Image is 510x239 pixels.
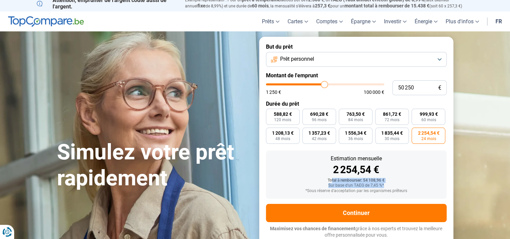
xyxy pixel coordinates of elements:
[308,131,330,135] span: 1 357,23 €
[271,156,441,161] div: Estimation mensuelle
[283,11,312,31] a: Cartes
[252,3,269,8] span: 60 mois
[385,137,399,141] span: 30 mois
[258,11,283,31] a: Prêts
[198,3,206,8] span: fixe
[266,204,447,222] button: Continuer
[270,226,355,231] span: Maximisez vos chances de financement
[438,85,441,91] span: €
[421,118,436,122] span: 60 mois
[344,3,429,8] span: montant total à rembourser de 15.438 €
[274,112,292,116] span: 588,82 €
[345,131,366,135] span: 1 556,34 €
[310,112,328,116] span: 690,28 €
[380,11,411,31] a: Investir
[385,118,399,122] span: 72 mois
[274,118,291,122] span: 120 mois
[418,131,439,135] span: 2 254,54 €
[271,178,441,183] div: Total à rembourser: 54 108,96 €
[312,118,327,122] span: 96 mois
[419,112,438,116] span: 999,93 €
[266,44,447,50] label: But du prêt
[442,11,483,31] a: Plus d'infos
[312,137,327,141] span: 42 mois
[348,137,363,141] span: 36 mois
[491,11,506,31] a: fr
[383,112,401,116] span: 861,72 €
[347,112,365,116] span: 763,50 €
[312,11,347,31] a: Comptes
[57,139,251,191] h1: Simulez votre prêt rapidement
[315,3,330,8] span: 257,3 €
[266,225,447,239] p: grâce à nos experts et trouvez la meilleure offre personnalisée pour vous.
[272,131,294,135] span: 1 208,13 €
[275,137,290,141] span: 48 mois
[347,11,380,31] a: Épargne
[280,55,314,63] span: Prêt personnel
[266,52,447,67] button: Prêt personnel
[411,11,442,31] a: Énergie
[271,165,441,175] div: 2 254,54 €
[348,118,363,122] span: 84 mois
[8,16,84,27] img: TopCompare
[421,137,436,141] span: 24 mois
[266,101,447,107] label: Durée du prêt
[381,131,403,135] span: 1 835,44 €
[271,189,441,193] div: *Sous réserve d'acceptation par les organismes prêteurs
[266,90,281,95] span: 1 250 €
[266,72,447,79] label: Montant de l'emprunt
[271,183,441,188] div: Sur base d'un TAEG de 7,45 %*
[364,90,384,95] span: 100 000 €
